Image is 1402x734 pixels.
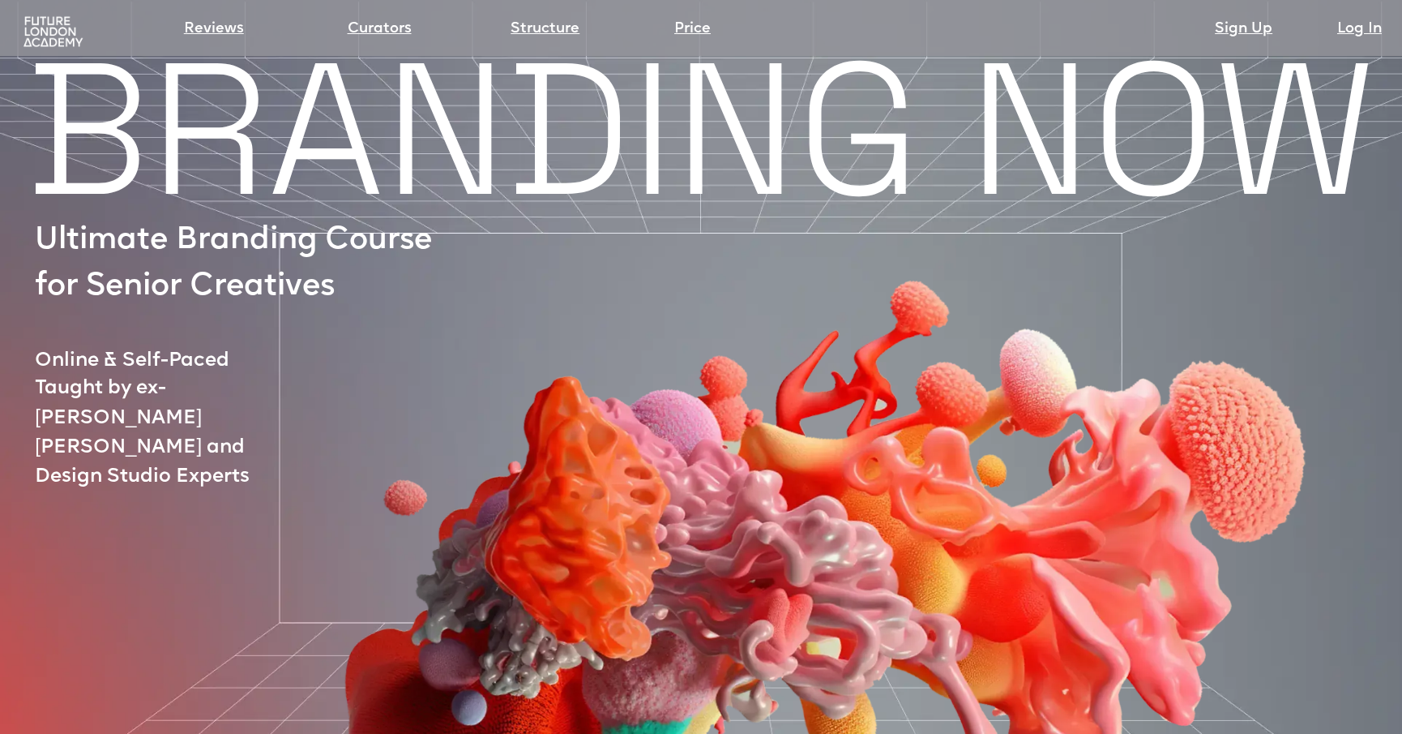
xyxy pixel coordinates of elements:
p: Taught by ex-[PERSON_NAME] [PERSON_NAME] and Design Studio Experts [35,374,315,491]
a: Reviews [184,18,244,41]
a: Log In [1337,18,1382,41]
a: Curators [348,18,412,41]
a: Price [674,18,711,41]
a: Sign Up [1215,18,1272,41]
a: Structure [511,18,579,41]
p: Ultimate Branding Course for Senior Creatives [35,217,455,310]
